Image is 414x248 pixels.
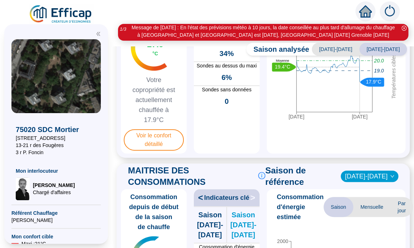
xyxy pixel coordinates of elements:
[324,197,353,217] span: Saison
[312,43,359,56] span: [DATE]-[DATE]
[227,210,260,240] span: Saison [DATE]-[DATE]
[11,209,101,217] span: Référent Chauffage
[194,210,226,240] span: Saison [DATE]-[DATE]
[194,86,260,93] span: Sondes sans données
[124,129,184,151] span: Voir le confort détaillé
[391,54,396,99] tspan: Températures cibles
[258,172,265,179] span: info-circle
[222,72,232,82] span: 6%
[277,238,288,244] tspan: 2000
[374,67,384,73] tspan: 19.0
[359,43,407,56] span: [DATE]-[DATE]
[289,113,304,119] tspan: [DATE]
[225,96,228,106] span: 0
[366,79,381,84] text: 17.9°C
[194,192,203,203] span: <
[390,174,394,178] span: down
[96,31,101,36] span: double-left
[265,165,334,188] span: Saison de référence
[33,189,75,196] span: Chargé d'affaires
[275,64,290,69] text: 19.4°C
[131,25,167,71] img: indicateur températures
[11,217,101,224] span: [PERSON_NAME]
[220,49,234,59] span: 34%
[33,182,75,189] span: [PERSON_NAME]
[16,125,97,135] span: 75020 SDC Mortier
[390,197,413,217] span: Par jour
[374,57,384,63] tspan: 20.0
[16,142,97,149] span: 13-21 r des Fougères
[16,167,97,174] span: Mon interlocuteur
[246,44,309,54] span: Saison analysée
[124,75,184,125] span: Votre copropriété est actuellement chauffée à 17.9°C
[16,135,97,142] span: [STREET_ADDRESS]
[120,26,126,32] i: 1 / 3
[11,233,101,240] span: Mon confort cible
[277,192,324,222] span: Consommation d'énergie estimée
[250,192,260,203] span: >
[152,50,158,57] span: °C
[29,4,93,24] img: efficap energie logo
[204,193,249,203] span: Indicateurs clé
[16,149,97,156] span: 3 r P. Foncin
[128,165,255,188] span: MAITRISE DES CONSOMMATIONS
[194,62,260,70] span: Sondes au dessus du maxi
[129,24,397,39] div: Message de [DATE] : En l'état des prévisions météo à 10 jours, la date conseillée au plus tard d'...
[380,1,400,21] img: alerts
[21,240,46,247] span: Maxi : 21 °C
[401,26,406,31] span: close-circle
[276,59,289,62] text: Moyenne
[353,197,390,217] span: Mensuelle
[345,171,394,182] span: 2022-2023
[124,192,184,232] span: Consommation depuis de début de la saison de chauffe
[359,5,372,18] span: home
[352,113,368,119] tspan: [DATE]
[16,177,30,200] img: Chargé d'affaires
